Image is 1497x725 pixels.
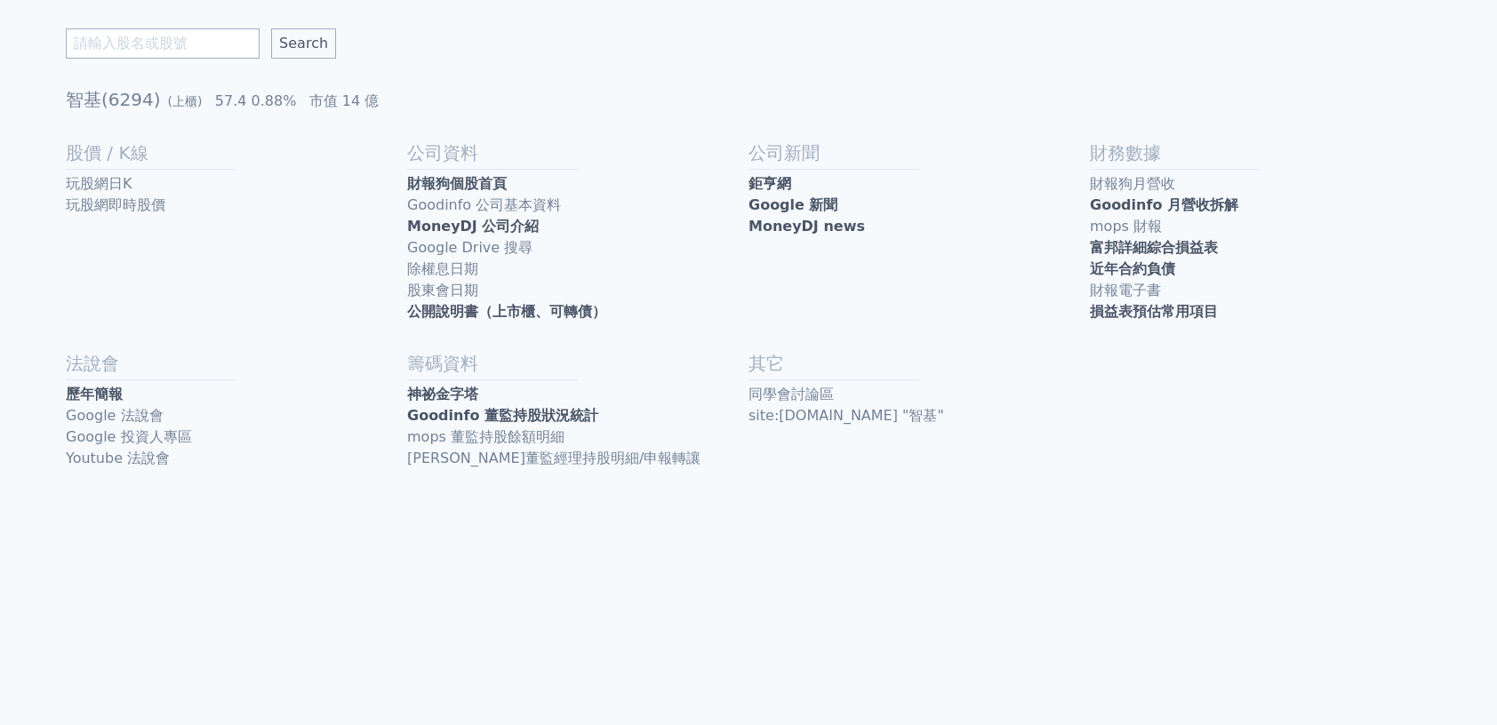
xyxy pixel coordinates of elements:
[215,92,297,109] span: 57.4 0.88%
[748,216,1090,237] a: MoneyDJ news
[271,28,336,59] input: Search
[407,140,748,165] h2: 公司資料
[748,351,1090,376] h2: 其它
[1090,259,1431,280] a: 近年合約負債
[1090,173,1431,195] a: 財報狗月營收
[407,301,748,323] a: 公開說明書（上市櫃、可轉債）
[407,448,748,469] a: [PERSON_NAME]董監經理持股明細/申報轉讓
[66,384,407,405] a: 歷年簡報
[1090,237,1431,259] a: 富邦詳細綜合損益表
[748,140,1090,165] h2: 公司新聞
[66,448,407,469] a: Youtube 法說會
[407,280,748,301] a: 股東會日期
[407,216,748,237] a: MoneyDJ 公司介紹
[748,195,1090,216] a: Google 新聞
[66,405,407,426] a: Google 法說會
[168,94,203,108] span: (上櫃)
[66,351,407,376] h2: 法說會
[1090,301,1431,323] a: 損益表預估常用項目
[407,237,748,259] a: Google Drive 搜尋
[407,259,748,280] a: 除權息日期
[407,173,748,195] a: 財報狗個股首頁
[748,384,1090,405] a: 同學會討論區
[1090,140,1431,165] h2: 財務數據
[1090,195,1431,216] a: Goodinfo 月營收拆解
[407,195,748,216] a: Goodinfo 公司基本資料
[407,384,748,405] a: 神祕金字塔
[1090,216,1431,237] a: mops 財報
[407,351,748,376] h2: 籌碼資料
[66,426,407,448] a: Google 投資人專區
[748,405,1090,426] a: site:[DOMAIN_NAME] "智基"
[66,87,1431,112] h1: 智基(6294)
[748,173,1090,195] a: 鉅亨網
[407,405,748,426] a: Goodinfo 董監持股狀況統計
[407,426,748,448] a: mops 董監持股餘額明細
[66,140,407,165] h2: 股價 / K線
[309,92,380,109] span: 市值 14 億
[66,173,407,195] a: 玩股網日K
[1090,280,1431,301] a: 財報電子書
[66,28,260,59] input: 請輸入股名或股號
[66,195,407,216] a: 玩股網即時股價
